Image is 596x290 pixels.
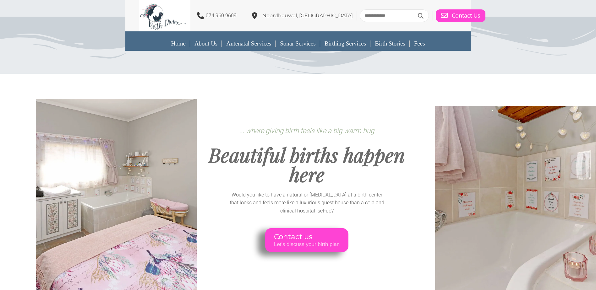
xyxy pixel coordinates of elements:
[320,36,370,51] a: Birthing Services
[190,36,222,51] a: About Us
[370,36,410,51] a: Birth Stories
[222,36,276,51] a: Antenatal Services
[262,13,353,19] span: Noordheuwel, [GEOGRAPHIC_DATA]
[241,127,374,135] span: .. where giving birth feels like a big warm hug
[274,241,340,247] span: Let's discuss your birth plan
[452,12,480,19] span: Contact Us
[206,12,237,20] p: 074 960 9609
[436,9,485,22] a: Contact Us
[265,228,348,252] a: Contact us Let's discuss your birth plan
[410,36,429,51] a: Fees
[240,128,374,134] span: .
[276,36,320,51] a: Sonar Services
[167,36,190,51] a: Home
[228,191,386,215] p: Would you like to have a natural or [MEDICAL_DATA] at a birth center that looks and feels more li...
[209,142,405,187] span: Beautiful births happen here
[274,233,340,241] span: Contact us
